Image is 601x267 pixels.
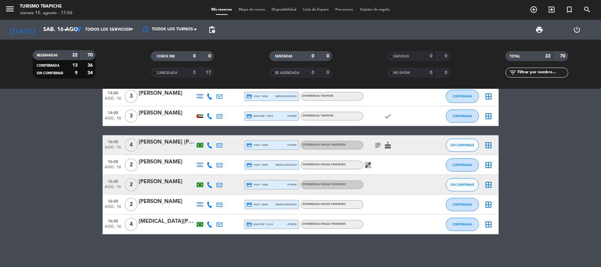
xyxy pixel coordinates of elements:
i: exit_to_app [548,6,555,14]
span: CONFIRMADA [452,222,472,226]
span: EXPERIENCIA TRAPICHE [303,115,334,117]
div: [PERSON_NAME] [139,89,195,98]
span: TOTAL [510,55,520,58]
span: visa * 9509 [247,162,268,168]
span: SERVIDAS [393,55,410,58]
i: menu [5,4,15,14]
span: CONFIRMADA [452,203,472,206]
span: SIN CONFIRMAR [451,183,474,186]
span: stripe [287,143,297,147]
span: master * 3679 [247,113,273,119]
span: 2 [125,178,138,191]
i: power_settings_new [573,26,581,34]
i: border_all [485,201,493,209]
i: border_all [485,161,493,169]
span: ago. 16 [105,205,121,212]
span: EXPERIENCIA SINGLE VINEYARDS [303,223,346,225]
span: RE AGENDADA [275,71,300,75]
span: 4 [125,218,138,231]
span: Pre-acceso [332,8,356,12]
span: SIN CONFIRMAR [37,72,63,75]
button: CONFIRMADA [446,110,479,123]
strong: 0 [445,54,449,58]
span: NO SHOW [393,71,410,75]
strong: 70 [87,53,94,57]
i: filter_list [509,69,517,77]
button: CONFIRMADA [446,218,479,231]
span: 16:00 [105,138,121,145]
span: ago. 16 [105,185,121,192]
span: EXPERIENCIA SINGLE VINEYARDS [303,183,346,186]
span: CONFIRMADA [452,163,472,167]
div: [PERSON_NAME] [139,109,195,117]
span: 14:00 [105,109,121,116]
strong: 0 [430,70,432,75]
strong: 5 [193,70,196,75]
i: check [384,112,392,120]
span: 3 [125,90,138,103]
span: ago. 16 [105,145,121,153]
strong: 0 [208,54,212,58]
span: pending_actions [208,26,216,34]
i: border_all [485,181,493,189]
span: RESERVADAS [37,54,58,57]
span: mercadopago [276,202,297,207]
button: CONFIRMADA [446,198,479,211]
span: 14:00 [105,89,121,96]
i: credit_card [247,202,252,208]
span: 16:00 [105,157,121,165]
span: ago. 16 [105,224,121,232]
span: 3 [125,110,138,123]
i: border_all [485,92,493,100]
i: healing [364,161,372,169]
strong: 22 [545,54,551,58]
strong: 0 [326,54,330,58]
span: Mapa de mesas [235,8,268,12]
i: credit_card [247,113,252,119]
span: 4 [125,139,138,152]
strong: 17 [206,70,212,75]
span: CONFIRMADA [452,114,472,118]
i: credit_card [247,221,252,227]
span: Mis reservas [208,8,235,12]
span: Lista de Espera [300,8,332,12]
div: [PERSON_NAME] [PERSON_NAME] [139,138,195,147]
div: [MEDICAL_DATA][PERSON_NAME] [139,217,195,226]
span: visa * 6282 [247,93,268,99]
span: SIN CONFIRMAR [451,143,474,147]
span: mercadopago [276,94,297,98]
span: CHECK INS [157,55,175,58]
span: EXPERIENCIA SINGLE VINEYARDS [303,163,346,166]
i: subject [374,141,382,149]
span: ago. 16 [105,165,121,173]
i: border_all [485,220,493,228]
button: SIN CONFIRMAR [446,178,479,191]
span: EXPERIENCIA SINGLE VINEYARDS [303,203,346,206]
input: Filtrar por nombre... [517,69,568,76]
span: EXPERIENCIA TRAPICHE [303,95,334,97]
span: visa * 2550 [247,142,268,148]
span: EXPERIENCIA SINGLE VINEYARDS [303,144,346,146]
i: border_all [485,141,493,149]
span: mercadopago [276,163,297,167]
i: border_all [485,112,493,120]
span: ago. 16 [105,116,121,124]
span: visa * 7665 [247,182,268,188]
i: credit_card [247,162,252,168]
button: menu [5,4,15,16]
div: [PERSON_NAME] [139,158,195,166]
span: Tarjetas de regalo [356,8,393,12]
div: [PERSON_NAME] [139,178,195,186]
i: add_circle_outline [530,6,538,14]
span: print [535,26,543,34]
strong: 9 [75,71,78,75]
span: Disponibilidad [268,8,300,12]
i: arrow_drop_down [61,26,69,34]
span: CONFIRMADA [452,94,472,98]
i: credit_card [247,93,252,99]
strong: 13 [72,63,78,68]
span: SENTADAS [275,55,293,58]
strong: 0 [193,54,196,58]
span: 16:00 [105,177,121,185]
strong: 0 [430,54,432,58]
